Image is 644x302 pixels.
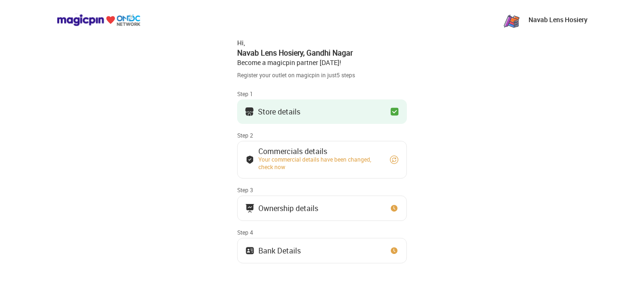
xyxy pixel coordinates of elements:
[258,149,381,154] div: Commercials details
[237,141,407,179] button: Commercials detailsYour commercial details have been changed, check now
[245,204,255,213] img: commercials_icon.983f7837.svg
[237,186,407,194] div: Step 3
[389,204,399,213] img: clock_icon_new.67dbf243.svg
[245,107,254,116] img: storeIcon.9b1f7264.svg
[57,14,140,26] img: ondc-logo-new-small.8a59708e.svg
[237,99,407,124] button: Store details
[237,238,407,263] button: Bank Details
[237,196,407,221] button: Ownership details
[390,107,399,116] img: checkbox_green.749048da.svg
[258,155,381,171] div: Your commercial details have been changed, check now
[528,15,587,24] p: Navab Lens Hosiery
[237,229,407,236] div: Step 4
[237,90,407,98] div: Step 1
[245,155,255,164] img: bank_details_tick.fdc3558c.svg
[237,48,407,58] div: Navab Lens Hosiery , Gandhi Nagar
[237,131,407,139] div: Step 2
[389,246,399,255] img: clock_icon_new.67dbf243.svg
[502,10,521,29] img: zN8eeJ7_1yFC7u6ROh_yaNnuSMByXp4ytvKet0ObAKR-3G77a2RQhNqTzPi8_o_OMQ7Yu_PgX43RpeKyGayj_rdr-Pw
[258,206,318,211] div: Ownership details
[258,109,300,114] div: Store details
[237,38,407,67] div: Hi, Become a magicpin partner [DATE]!
[389,155,399,164] img: refresh_circle.10b5a287.svg
[237,71,407,79] div: Register your outlet on magicpin in just 5 steps
[258,248,301,253] div: Bank Details
[245,246,255,255] img: ownership_icon.37569ceb.svg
